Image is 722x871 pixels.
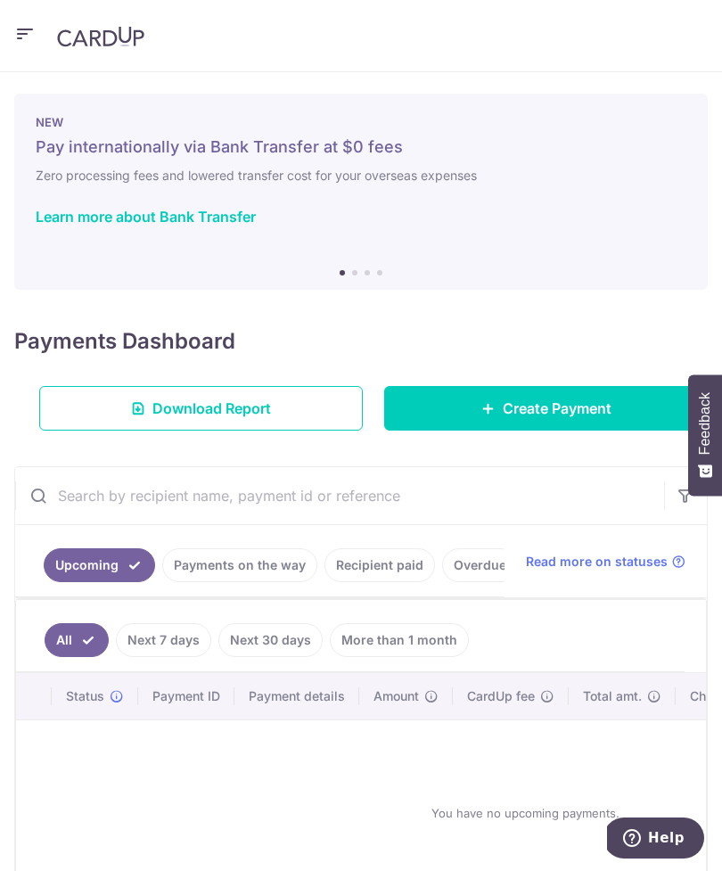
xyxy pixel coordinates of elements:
[234,673,359,719] th: Payment details
[138,673,234,719] th: Payment ID
[36,208,256,226] a: Learn more about Bank Transfer
[330,623,469,657] a: More than 1 month
[607,818,704,862] iframe: Opens a widget where you can find more information
[526,553,685,571] a: Read more on statuses
[442,548,518,582] a: Overdue
[36,165,686,186] h6: Zero processing fees and lowered transfer cost for your overseas expenses
[15,467,664,524] input: Search by recipient name, payment id or reference
[697,392,713,455] span: Feedback
[116,623,211,657] a: Next 7 days
[44,548,155,582] a: Upcoming
[583,687,642,705] span: Total amt.
[526,553,668,571] span: Read more on statuses
[467,687,535,705] span: CardUp fee
[36,115,686,129] p: NEW
[373,687,419,705] span: Amount
[324,548,435,582] a: Recipient paid
[688,374,722,496] button: Feedback - Show survey
[14,325,235,357] h4: Payments Dashboard
[66,687,104,705] span: Status
[36,136,686,158] h5: Pay internationally via Bank Transfer at $0 fees
[162,548,317,582] a: Payments on the way
[152,398,271,419] span: Download Report
[384,386,708,431] a: Create Payment
[218,623,323,657] a: Next 30 days
[39,386,363,431] a: Download Report
[45,623,109,657] a: All
[503,398,611,419] span: Create Payment
[57,26,144,47] img: CardUp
